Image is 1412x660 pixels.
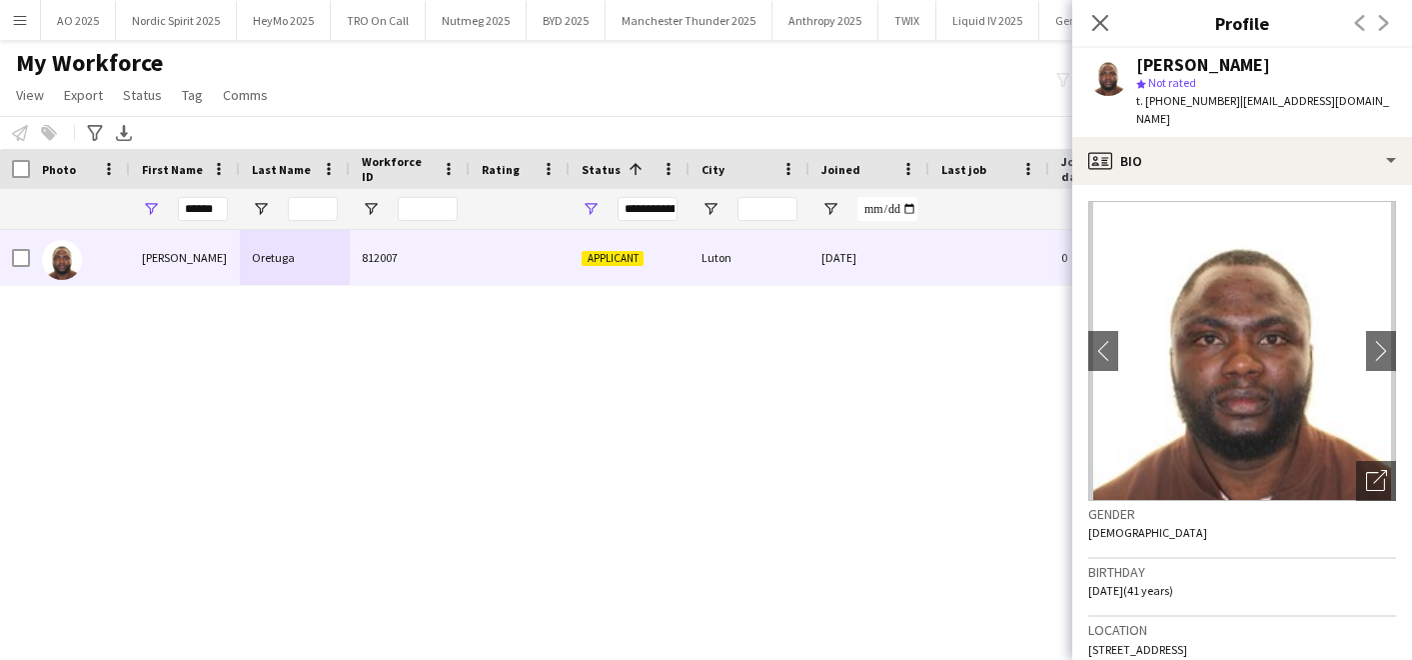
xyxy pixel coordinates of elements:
[1356,461,1396,501] div: Open photos pop-in
[237,1,331,40] button: HeyMo 2025
[582,200,600,218] button: Open Filter Menu
[1049,230,1179,285] div: 0
[606,1,772,40] button: Manchester Thunder 2025
[702,162,724,177] span: City
[252,162,311,177] span: Last Name
[936,1,1039,40] button: Liquid IV 2025
[1148,75,1196,90] span: Not rated
[527,1,606,40] button: BYD 2025
[130,230,240,285] div: [PERSON_NAME]
[1072,10,1412,36] h3: Profile
[1039,1,1138,40] button: Genesis 2025
[821,162,860,177] span: Joined
[115,82,170,108] a: Status
[582,162,621,177] span: Status
[16,86,44,104] span: View
[1136,93,1389,126] span: | [EMAIL_ADDRESS][DOMAIN_NAME]
[252,200,270,218] button: Open Filter Menu
[142,200,160,218] button: Open Filter Menu
[1088,642,1187,657] span: [STREET_ADDRESS]
[331,1,426,40] button: TRO On Call
[240,230,350,285] div: Oretuga
[1088,201,1396,501] img: Crew avatar or photo
[42,240,82,280] img: Olayinka Oretuga
[182,86,203,104] span: Tag
[821,200,839,218] button: Open Filter Menu
[350,230,470,285] div: 812007
[16,48,163,78] span: My Workforce
[426,1,527,40] button: Nutmeg 2025
[398,197,458,221] input: Workforce ID Filter Input
[1088,525,1207,540] span: [DEMOGRAPHIC_DATA]
[582,251,644,266] span: Applicant
[8,82,52,108] a: View
[142,162,203,177] span: First Name
[1088,563,1396,581] h3: Birthday
[56,82,111,108] a: Export
[123,86,162,104] span: Status
[482,162,520,177] span: Rating
[1072,137,1412,185] div: Bio
[288,197,338,221] input: Last Name Filter Input
[116,1,237,40] button: Nordic Spirit 2025
[690,230,809,285] div: Luton
[1136,56,1270,74] div: [PERSON_NAME]
[878,1,936,40] button: TWIX
[1088,505,1396,523] h3: Gender
[64,86,103,104] span: Export
[941,162,986,177] span: Last job
[41,1,116,40] button: AO 2025
[178,197,228,221] input: First Name Filter Input
[1136,93,1240,108] span: t. [PHONE_NUMBER]
[174,82,211,108] a: Tag
[1088,583,1173,598] span: [DATE] (41 years)
[42,162,76,177] span: Photo
[362,200,380,218] button: Open Filter Menu
[702,200,719,218] button: Open Filter Menu
[223,86,268,104] span: Comms
[1061,154,1143,184] span: Jobs (last 90 days)
[809,230,929,285] div: [DATE]
[857,197,917,221] input: Joined Filter Input
[772,1,878,40] button: Anthropy 2025
[737,197,797,221] input: City Filter Input
[83,121,107,145] app-action-btn: Advanced filters
[1088,621,1396,639] h3: Location
[215,82,276,108] a: Comms
[112,121,136,145] app-action-btn: Export XLSX
[362,154,434,184] span: Workforce ID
